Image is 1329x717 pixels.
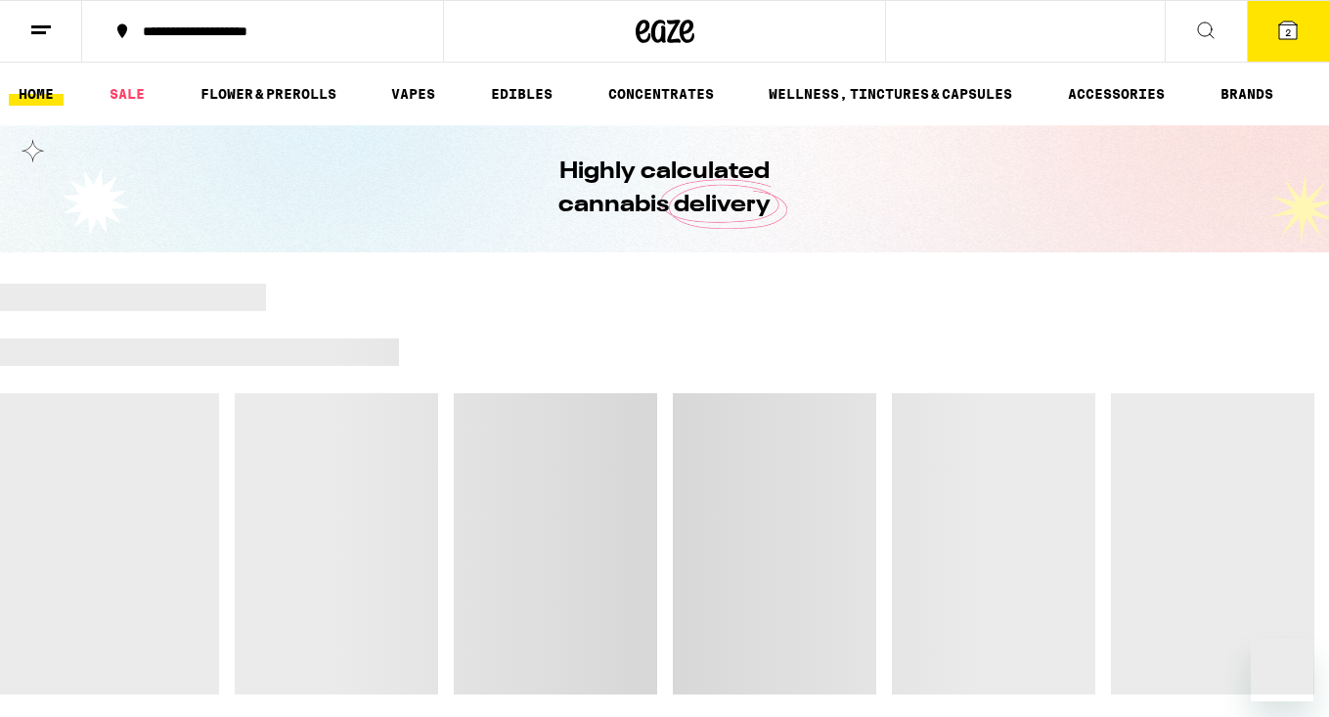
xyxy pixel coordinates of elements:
h1: Highly calculated cannabis delivery [504,156,826,222]
a: FLOWER & PREROLLS [191,82,346,106]
a: ACCESSORIES [1058,82,1174,106]
iframe: Button to launch messaging window [1251,639,1313,701]
button: 2 [1247,1,1329,62]
a: EDIBLES [481,82,562,106]
span: 2 [1285,26,1291,38]
a: CONCENTRATES [598,82,724,106]
a: HOME [9,82,64,106]
a: VAPES [381,82,445,106]
a: BRANDS [1211,82,1283,106]
a: SALE [100,82,155,106]
a: WELLNESS, TINCTURES & CAPSULES [759,82,1022,106]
